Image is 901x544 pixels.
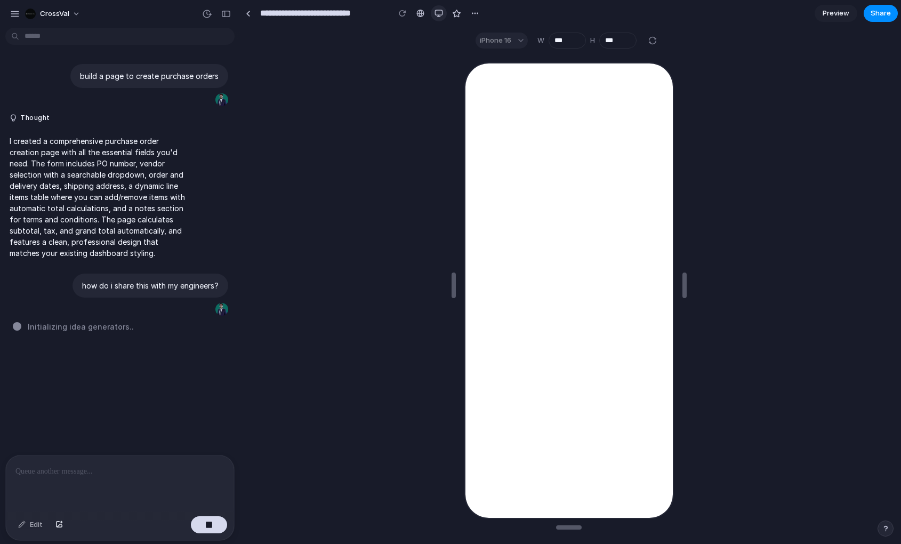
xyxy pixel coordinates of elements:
[590,35,595,46] label: H
[537,35,544,46] label: W
[40,9,69,19] span: CrossVal
[871,8,891,19] span: Share
[80,70,219,82] p: build a page to create purchase orders
[82,280,219,291] p: how do i share this with my engineers?
[823,8,849,19] span: Preview
[864,5,898,22] button: Share
[10,135,188,259] p: I created a comprehensive purchase order creation page with all the essential fields you'd need. ...
[28,321,134,332] span: Initializing idea generators ..
[815,5,857,22] a: Preview
[21,5,86,22] button: CrossVal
